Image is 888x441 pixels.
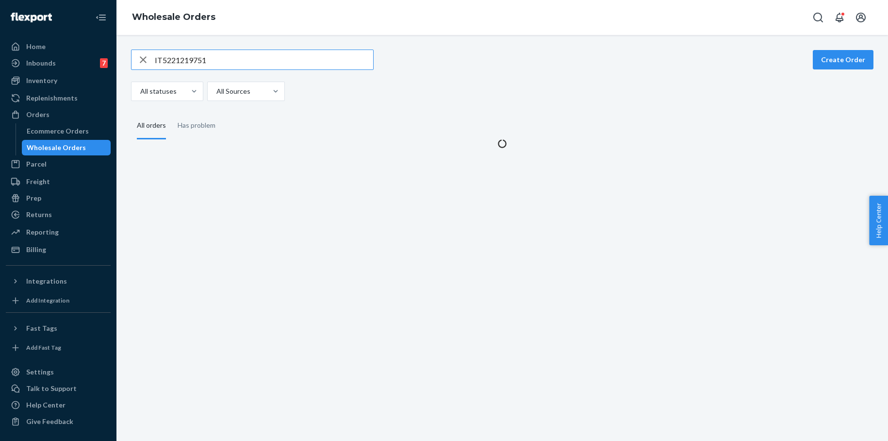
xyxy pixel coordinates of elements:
[22,123,111,139] a: Ecommerce Orders
[26,417,73,426] div: Give Feedback
[6,414,111,429] button: Give Feedback
[215,86,216,96] input: All Sources
[26,210,52,220] div: Returns
[26,227,59,237] div: Reporting
[91,8,111,27] button: Close Navigation
[132,12,215,22] a: Wholesale Orders
[26,323,57,333] div: Fast Tags
[6,224,111,240] a: Reporting
[26,400,66,410] div: Help Center
[27,143,86,153] div: Wholesale Orders
[26,159,47,169] div: Parcel
[26,110,49,119] div: Orders
[6,381,111,396] a: Talk to Support
[6,90,111,106] a: Replenishments
[808,8,828,27] button: Open Search Box
[6,397,111,413] a: Help Center
[139,86,140,96] input: All statuses
[6,107,111,122] a: Orders
[11,13,52,22] img: Flexport logo
[26,245,46,254] div: Billing
[26,367,54,377] div: Settings
[26,276,67,286] div: Integrations
[6,39,111,54] a: Home
[26,42,46,51] div: Home
[26,76,57,85] div: Inventory
[813,50,873,69] button: Create Order
[26,177,50,187] div: Freight
[26,58,56,68] div: Inbounds
[124,3,223,32] ol: breadcrumbs
[6,207,111,222] a: Returns
[6,242,111,257] a: Billing
[6,321,111,336] button: Fast Tags
[155,50,373,69] input: Search orders
[851,8,871,27] button: Open account menu
[869,196,888,245] button: Help Center
[6,174,111,189] a: Freight
[6,73,111,88] a: Inventory
[22,140,111,155] a: Wholesale Orders
[26,384,77,393] div: Talk to Support
[27,126,89,136] div: Ecommerce Orders
[6,156,111,172] a: Parcel
[830,8,849,27] button: Open notifications
[26,343,61,352] div: Add Fast Tag
[6,293,111,308] a: Add Integration
[6,273,111,289] button: Integrations
[6,55,111,71] a: Inbounds7
[6,340,111,356] a: Add Fast Tag
[26,193,41,203] div: Prep
[100,58,108,68] div: 7
[178,113,215,138] div: Has problem
[137,113,166,139] div: All orders
[6,364,111,380] a: Settings
[26,296,69,305] div: Add Integration
[6,190,111,206] a: Prep
[26,93,78,103] div: Replenishments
